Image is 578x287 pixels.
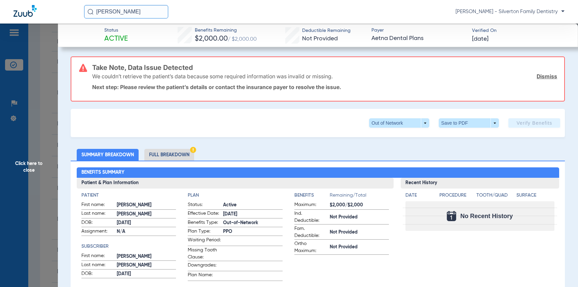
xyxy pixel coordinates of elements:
[195,35,228,42] span: $2,000.00
[472,35,489,43] span: [DATE]
[104,27,128,34] span: Status
[405,192,434,201] app-breakdown-title: Date
[190,147,196,153] img: Hazard
[13,5,37,17] img: Zuub Logo
[117,228,176,235] span: N/A
[401,178,559,189] h3: Recent History
[117,219,176,227] span: [DATE]
[439,118,499,128] button: Save to PDF
[371,34,466,43] span: Aetna Dental Plans
[405,192,434,199] h4: Date
[87,9,94,15] img: Search Icon
[302,36,338,42] span: Not Provided
[371,27,466,34] span: Payer
[544,255,578,287] iframe: Chat Widget
[188,237,221,246] span: Waiting Period:
[228,37,257,42] span: / $2,000.00
[476,192,514,199] h4: Tooth/Quad
[81,270,114,278] span: DOB:
[330,202,389,209] span: $2,000/$2,000
[81,219,114,227] span: DOB:
[84,5,168,18] input: Search for patients
[92,84,557,90] p: Next step: Please review the patient’s details or contact the insurance payer to resolve the issue.
[117,262,176,269] span: [PERSON_NAME]
[117,211,176,218] span: [PERSON_NAME]
[81,192,176,199] h4: Patient
[223,219,282,227] span: Out-of-Network
[81,210,114,218] span: Last name:
[81,243,176,250] h4: Subscriber
[460,213,513,219] span: No Recent History
[476,192,514,201] app-breakdown-title: Tooth/Quad
[77,167,559,178] h2: Benefits Summary
[188,262,221,271] span: Downgrades:
[330,229,389,236] span: Not Provided
[294,210,327,224] span: Ind. Deductible:
[195,27,257,34] span: Benefits Remaining
[439,192,474,199] h4: Procedure
[77,178,394,189] h3: Patient & Plan Information
[188,201,221,209] span: Status:
[447,211,456,221] img: Calendar
[117,271,176,278] span: [DATE]
[188,272,221,281] span: Plan Name:
[81,228,114,236] span: Assignment:
[92,64,557,71] h3: Take Note, Data Issue Detected
[302,27,351,34] span: Deductible Remaining
[330,244,389,251] span: Not Provided
[104,34,128,44] span: Active
[188,192,282,199] h4: Plan
[223,211,282,218] span: [DATE]
[439,192,474,201] app-breakdown-title: Procedure
[294,201,327,209] span: Maximum:
[81,252,114,260] span: First name:
[92,73,333,80] p: We couldn’t retrieve the patient’s data because some required information was invalid or missing.
[516,192,554,199] h4: Surface
[79,64,87,72] img: error-icon
[81,261,114,270] span: Last name:
[77,149,139,161] li: Summary Breakdown
[188,210,221,218] span: Effective Date:
[369,118,429,128] button: Out of Network
[294,192,330,199] h4: Benefits
[294,225,327,239] span: Fam. Deductible:
[330,192,389,201] span: Remaining/Total
[223,228,282,235] span: PPO
[144,149,194,161] li: Full Breakdown
[188,228,221,236] span: Plan Type:
[456,8,565,15] span: [PERSON_NAME] - Silverton Family Dentistry
[81,201,114,209] span: First name:
[188,247,221,261] span: Missing Tooth Clause:
[537,73,557,80] a: Dismiss
[516,192,554,201] app-breakdown-title: Surface
[223,202,282,209] span: Active
[294,240,327,254] span: Ortho Maximum:
[188,219,221,227] span: Benefits Type:
[472,27,567,34] span: Verified On
[117,202,176,209] span: [PERSON_NAME]
[117,253,176,260] span: [PERSON_NAME]
[330,214,389,221] span: Not Provided
[294,192,330,201] app-breakdown-title: Benefits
